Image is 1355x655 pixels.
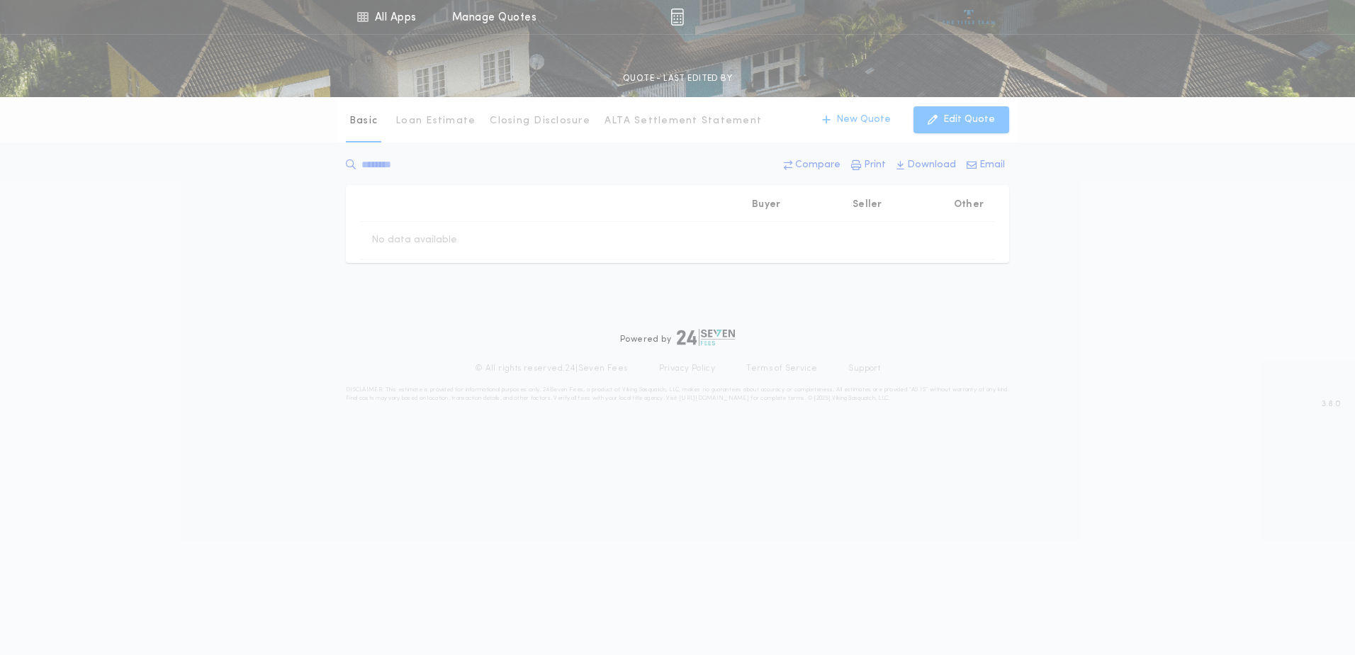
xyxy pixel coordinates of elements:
[979,158,1005,172] p: Email
[659,363,716,374] a: Privacy Policy
[847,152,890,178] button: Print
[780,152,845,178] button: Compare
[853,198,882,212] p: Seller
[349,114,378,128] p: Basic
[836,113,891,127] p: New Quote
[943,113,995,127] p: Edit Quote
[892,152,960,178] button: Download
[746,363,817,374] a: Terms of Service
[962,152,1009,178] button: Email
[864,158,886,172] p: Print
[677,329,735,346] img: logo
[360,222,468,259] td: No data available
[1322,398,1341,410] span: 3.8.0
[848,363,880,374] a: Support
[679,396,749,401] a: [URL][DOMAIN_NAME]
[605,114,762,128] p: ALTA Settlement Statement
[490,114,590,128] p: Closing Disclosure
[475,363,628,374] p: © All rights reserved. 24|Seven Fees
[954,198,984,212] p: Other
[620,329,735,346] div: Powered by
[395,114,476,128] p: Loan Estimate
[623,72,732,86] p: QUOTE - LAST EDITED BY
[752,198,780,212] p: Buyer
[943,10,996,24] img: vs-icon
[907,158,956,172] p: Download
[670,9,684,26] img: img
[808,106,905,133] button: New Quote
[913,106,1009,133] button: Edit Quote
[346,386,1009,403] p: DISCLAIMER: This estimate is provided for informational purposes only. 24|Seven Fees, a product o...
[795,158,840,172] p: Compare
